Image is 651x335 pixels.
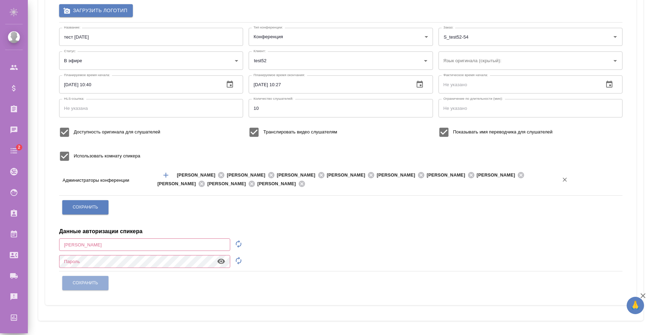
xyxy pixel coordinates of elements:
[74,153,140,160] span: Использовать комнату спикера
[249,99,433,117] input: Не указано
[277,171,327,180] div: [PERSON_NAME]
[74,129,160,136] span: Доступность оригинала для слушателей
[59,75,219,93] input: Не указано
[14,144,24,151] span: 2
[177,172,220,179] span: [PERSON_NAME]
[158,180,200,187] span: [PERSON_NAME]
[629,298,641,313] span: 🙏
[263,129,337,136] span: Транслировать видео слушателям
[59,227,143,236] h4: Данные авторизации спикера
[177,171,227,180] div: [PERSON_NAME]
[59,28,243,46] input: Не указан
[207,180,250,187] span: [PERSON_NAME]
[257,180,307,188] div: [PERSON_NAME]
[227,172,270,179] span: [PERSON_NAME]
[421,56,431,66] button: Open
[610,32,620,42] button: Open
[59,238,230,251] input: Не указано
[610,56,620,66] button: Open
[453,129,553,136] span: Показывать имя переводчика для слушателей
[327,171,377,180] div: [PERSON_NAME]
[158,180,208,188] div: [PERSON_NAME]
[59,51,243,70] div: В эфире
[2,142,26,160] a: 2
[207,180,257,188] div: [PERSON_NAME]
[65,6,127,15] span: Загрузить логотип
[569,179,570,180] button: Open
[59,99,243,117] input: Не указана
[257,180,300,187] span: [PERSON_NAME]
[62,200,108,214] button: Сохранить
[158,167,174,183] button: Добавить менеджера
[73,204,98,210] span: Сохранить
[227,171,277,180] div: [PERSON_NAME]
[249,75,408,93] input: Не указано
[63,177,155,184] p: Администраторы конференции
[477,171,527,180] div: [PERSON_NAME]
[427,171,477,180] div: [PERSON_NAME]
[377,172,419,179] span: [PERSON_NAME]
[327,172,370,179] span: [PERSON_NAME]
[249,28,433,46] div: Конференция
[277,172,320,179] span: [PERSON_NAME]
[560,175,570,185] button: Очистить
[477,172,520,179] span: [PERSON_NAME]
[427,172,469,179] span: [PERSON_NAME]
[439,75,598,93] input: Не указано
[377,171,427,180] div: [PERSON_NAME]
[627,297,644,314] button: 🙏
[59,4,133,17] label: Загрузить логотип
[439,99,622,117] input: Не указано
